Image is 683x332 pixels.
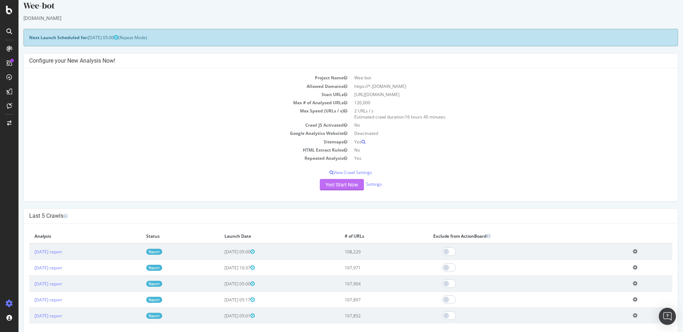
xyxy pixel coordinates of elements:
p: View Crawl Settings [11,169,654,175]
span: [DATE] 05:00 [69,35,100,41]
td: Max # of Analysed URLs [11,99,332,107]
span: [DATE] 05:00 [206,281,236,287]
h4: Configure your New Analysis Now! [11,57,654,64]
a: [DATE] report [16,313,43,319]
a: Report [128,313,144,319]
div: [DOMAIN_NAME] [5,15,660,22]
td: 107,897 [321,292,409,308]
span: 16 hours 40 minutes [386,114,427,120]
th: Launch Date [201,229,321,243]
th: # of URLs [321,229,409,243]
td: Sitemaps [11,138,332,146]
td: 107,971 [321,260,409,276]
div: (Repeat Mode) [5,29,660,46]
th: Analysis [11,229,122,243]
td: Max Speed (URLs / s) [11,107,332,121]
a: Report [128,297,144,303]
a: Report [128,281,144,287]
span: [DATE] 10:37 [206,265,236,271]
td: 120,000 [332,99,654,107]
strong: Next Launch Scheduled for: [11,35,69,41]
a: Settings [348,181,364,187]
td: HTML Extract Rules [11,146,332,154]
td: Allowed Domains [11,82,332,90]
td: 107,904 [321,276,409,292]
th: Exclude from ActionBoard [409,229,609,243]
span: [DATE] 05:17 [206,297,236,303]
td: https://*.[DOMAIN_NAME] [332,82,654,90]
a: [DATE] report [16,249,43,255]
a: [DATE] report [16,297,43,303]
td: Google Analytics Website [11,129,332,137]
td: Repeated Analysis [11,154,332,162]
td: Yes [332,154,654,162]
td: [URL][DOMAIN_NAME] [332,90,654,99]
span: [DATE] 05:01 [206,313,236,319]
td: 107,852 [321,308,409,324]
td: Deactivated [332,129,654,137]
td: Wee-bot [332,74,654,82]
a: [DATE] report [16,281,43,287]
td: Yes [332,138,654,146]
td: Start URLs [11,90,332,99]
h4: Last 5 Crawls [11,212,654,220]
td: No [332,121,654,129]
span: [DATE] 05:00 [206,249,236,255]
div: Open Intercom Messenger [659,308,676,325]
button: Yes! Start Now [301,179,345,190]
td: 108,229 [321,243,409,260]
a: Report [128,249,144,255]
td: Project Name [11,74,332,82]
a: Report [128,265,144,271]
td: No [332,146,654,154]
td: 2 URLs / s Estimated crawl duration: [332,107,654,121]
th: Status [122,229,201,243]
a: [DATE] report [16,265,43,271]
td: Crawl JS Activated [11,121,332,129]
